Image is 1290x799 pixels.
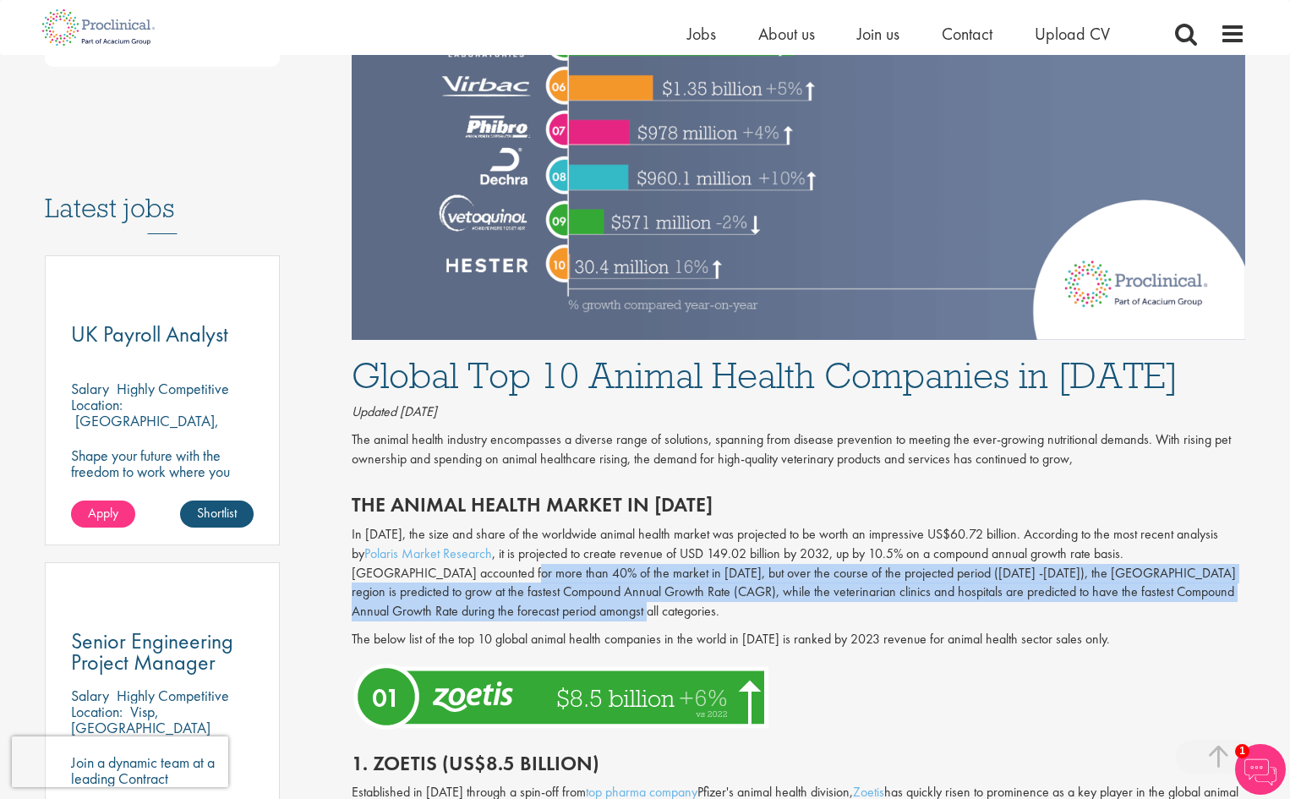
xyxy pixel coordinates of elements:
h2: The Animal Health Market in [DATE] [352,494,1246,516]
i: Updated [DATE] [352,402,437,420]
a: Jobs [687,23,716,45]
span: Salary [71,379,109,398]
p: The animal health industry encompasses a diverse range of solutions, spanning from disease preven... [352,430,1246,469]
span: Location: [71,395,123,414]
h1: Global Top 10 Animal Health Companies in [DATE] [352,357,1246,394]
a: Polaris Market Research [364,545,492,562]
p: The below list of the top 10 global animal health companies in the world in [DATE] is ranked by 2... [352,630,1246,649]
p: In [DATE], the size and share of the worldwide animal health market was projected to be worth an ... [352,525,1246,621]
img: Chatbot [1235,744,1286,795]
iframe: reCAPTCHA [12,736,228,787]
a: Join us [857,23,899,45]
a: About us [758,23,815,45]
h3: Latest jobs [45,151,280,234]
p: [GEOGRAPHIC_DATA], [GEOGRAPHIC_DATA] [71,411,219,446]
h2: 1. Zoetis (US$8.5 billion) [352,752,1246,774]
p: Visp, [GEOGRAPHIC_DATA] [71,702,210,737]
p: Highly Competitive [117,686,229,705]
span: UK Payroll Analyst [71,320,228,348]
a: Upload CV [1035,23,1110,45]
span: 1 [1235,744,1249,758]
span: Senior Engineering Project Manager [71,627,233,676]
a: UK Payroll Analyst [71,324,254,345]
p: Shape your future with the freedom to work where you thrive! Join our client in a hybrid role tha... [71,447,254,512]
span: Location: [71,702,123,721]
a: Contact [942,23,992,45]
span: Apply [88,504,118,522]
a: Senior Engineering Project Manager [71,631,254,673]
p: Highly Competitive [117,379,229,398]
span: Salary [71,686,109,705]
a: Shortlist [180,501,254,528]
a: Apply [71,501,135,528]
